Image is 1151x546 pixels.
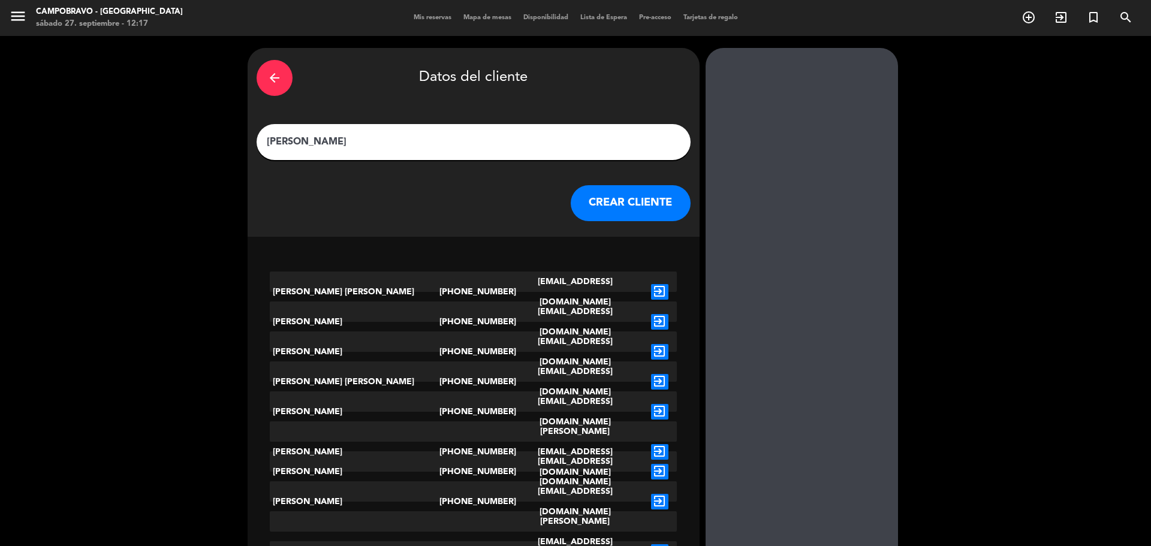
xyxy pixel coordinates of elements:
[270,331,439,372] div: [PERSON_NAME]
[270,301,439,342] div: [PERSON_NAME]
[1054,10,1068,25] i: exit_to_app
[439,301,507,342] div: [PHONE_NUMBER]
[257,57,691,99] div: Datos del cliente
[507,272,643,312] div: [EMAIL_ADDRESS][DOMAIN_NAME]
[270,421,439,482] div: [PERSON_NAME]
[517,14,574,21] span: Disponibilidad
[507,481,643,522] div: [EMAIL_ADDRESS][DOMAIN_NAME]
[651,344,668,360] i: exit_to_app
[266,134,682,150] input: Escriba nombre, correo electrónico o número de teléfono...
[1086,10,1101,25] i: turned_in_not
[651,284,668,300] i: exit_to_app
[507,301,643,342] div: [EMAIL_ADDRESS][DOMAIN_NAME]
[439,272,507,312] div: [PHONE_NUMBER]
[408,14,457,21] span: Mis reservas
[677,14,744,21] span: Tarjetas de regalo
[651,494,668,509] i: exit_to_app
[439,421,507,482] div: [PHONE_NUMBER]
[507,421,643,482] div: [PERSON_NAME][EMAIL_ADDRESS][DOMAIN_NAME]
[507,451,643,492] div: [EMAIL_ADDRESS][DOMAIN_NAME]
[507,391,643,432] div: [EMAIL_ADDRESS][DOMAIN_NAME]
[651,314,668,330] i: exit_to_app
[574,14,633,21] span: Lista de Espera
[651,374,668,390] i: exit_to_app
[1119,10,1133,25] i: search
[1022,10,1036,25] i: add_circle_outline
[507,331,643,372] div: [EMAIL_ADDRESS][DOMAIN_NAME]
[36,18,183,30] div: sábado 27. septiembre - 12:17
[633,14,677,21] span: Pre-acceso
[439,331,507,372] div: [PHONE_NUMBER]
[439,391,507,432] div: [PHONE_NUMBER]
[571,185,691,221] button: CREAR CLIENTE
[9,7,27,29] button: menu
[439,361,507,402] div: [PHONE_NUMBER]
[270,272,439,312] div: [PERSON_NAME] [PERSON_NAME]
[270,481,439,522] div: [PERSON_NAME]
[9,7,27,25] i: menu
[507,361,643,402] div: [EMAIL_ADDRESS][DOMAIN_NAME]
[270,451,439,492] div: [PERSON_NAME]
[439,481,507,522] div: [PHONE_NUMBER]
[651,444,668,460] i: exit_to_app
[651,404,668,420] i: exit_to_app
[270,391,439,432] div: [PERSON_NAME]
[439,451,507,492] div: [PHONE_NUMBER]
[270,361,439,402] div: [PERSON_NAME] [PERSON_NAME]
[651,464,668,479] i: exit_to_app
[36,6,183,18] div: Campobravo - [GEOGRAPHIC_DATA]
[457,14,517,21] span: Mapa de mesas
[267,71,282,85] i: arrow_back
